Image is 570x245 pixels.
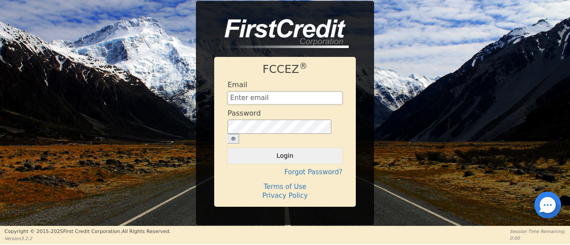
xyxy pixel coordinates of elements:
[228,80,247,89] h4: Email
[122,229,171,234] span: All Rights Reserved.
[228,63,342,76] h1: FCCEZ
[4,228,171,236] p: Copyright © 2015- 2025 First Credit Corporation.
[299,61,308,71] sup: ®
[214,19,349,48] img: logo-CMu_cnol.png
[510,235,566,241] p: 0:00
[4,235,171,242] p: Version 3.2.2
[228,183,342,191] h4: Terms of Use
[228,168,342,176] h4: Forgot Password?
[228,92,342,105] input: Enter email
[228,148,342,163] button: Login
[510,228,566,235] p: Session Time Remaining:
[228,192,342,200] h4: Privacy Policy
[228,120,331,133] input: password
[228,109,261,117] h4: Password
